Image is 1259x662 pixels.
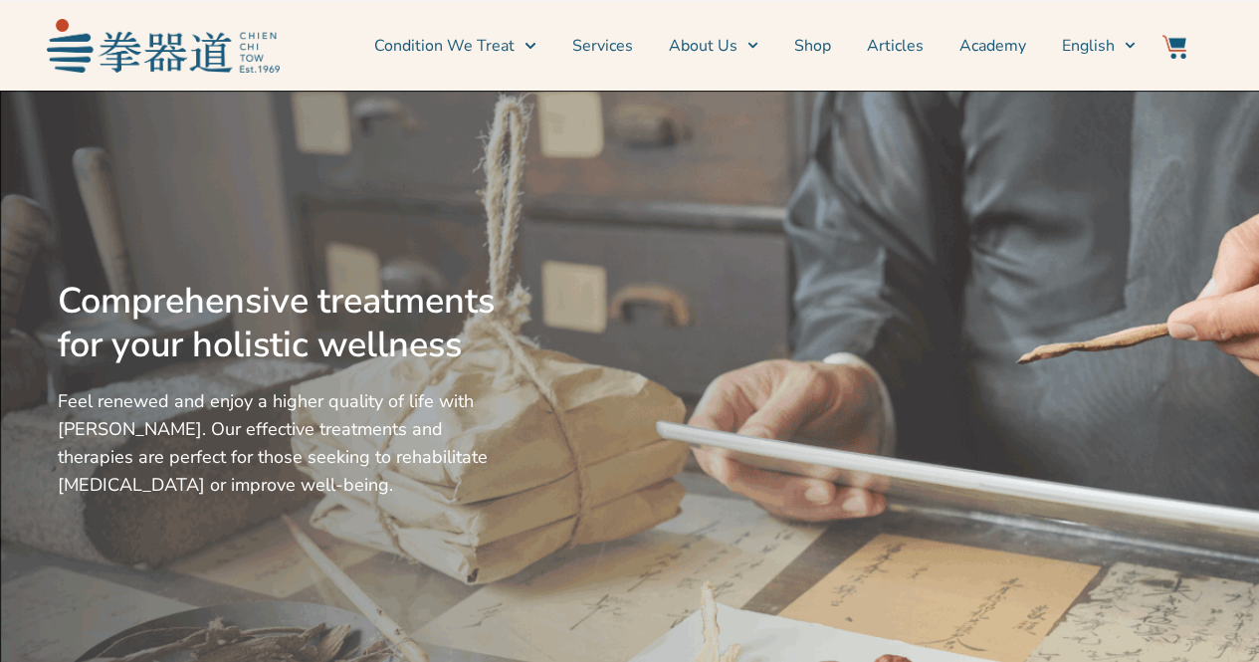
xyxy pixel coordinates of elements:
[959,21,1026,71] a: Academy
[58,280,504,367] h2: Comprehensive treatments for your holistic wellness
[669,21,758,71] a: About Us
[794,21,831,71] a: Shop
[58,387,504,499] p: Feel renewed and enjoy a higher quality of life with [PERSON_NAME]. Our effective treatments and ...
[867,21,924,71] a: Articles
[1162,35,1186,59] img: Website Icon-03
[374,21,535,71] a: Condition We Treat
[1062,34,1115,58] span: English
[572,21,633,71] a: Services
[1062,21,1136,71] a: Switch to English
[290,21,1136,71] nav: Menu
